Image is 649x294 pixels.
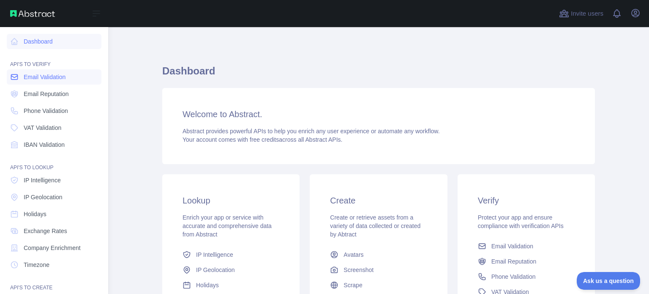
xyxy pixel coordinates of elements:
[183,108,575,120] h3: Welcome to Abstract.
[557,7,605,20] button: Invite users
[24,210,46,218] span: Holidays
[162,64,595,85] h1: Dashboard
[571,9,603,19] span: Invite users
[7,173,101,188] a: IP Intelligence
[330,195,427,206] h3: Create
[491,257,537,266] span: Email Reputation
[10,10,55,17] img: Abstract API
[183,136,342,143] span: Your account comes with across all Abstract APIs.
[327,262,430,278] a: Screenshot
[24,244,81,252] span: Company Enrichment
[491,242,533,250] span: Email Validation
[474,239,578,254] a: Email Validation
[327,278,430,293] a: Scrape
[7,257,101,272] a: Timezone
[179,247,283,262] a: IP Intelligence
[24,193,63,201] span: IP Geolocation
[7,223,101,239] a: Exchange Rates
[183,195,279,206] h3: Lookup
[577,272,641,290] iframe: Toggle Customer Support
[179,262,283,278] a: IP Geolocation
[24,124,61,132] span: VAT Validation
[491,272,536,281] span: Phone Validation
[7,240,101,256] a: Company Enrichment
[344,266,374,274] span: Screenshot
[7,51,101,68] div: API'S TO VERIFY
[7,190,101,205] a: IP Geolocation
[183,128,440,135] span: Abstract provides powerful APIs to help you enrich any user experience or automate any workflow.
[250,136,279,143] span: free credits
[330,214,420,238] span: Create or retrieve assets from a variety of data collected or created by Abtract
[24,227,67,235] span: Exchange Rates
[24,73,65,81] span: Email Validation
[478,214,564,229] span: Protect your app and ensure compliance with verification APIs
[24,140,65,149] span: IBAN Validation
[24,107,68,115] span: Phone Validation
[196,281,219,289] span: Holidays
[7,274,101,291] div: API'S TO CREATE
[327,247,430,262] a: Avatars
[7,154,101,171] div: API'S TO LOOKUP
[7,137,101,152] a: IBAN Validation
[24,261,49,269] span: Timezone
[474,254,578,269] a: Email Reputation
[7,86,101,102] a: Email Reputation
[196,250,233,259] span: IP Intelligence
[474,269,578,284] a: Phone Validation
[7,69,101,85] a: Email Validation
[344,281,362,289] span: Scrape
[24,90,69,98] span: Email Reputation
[478,195,575,206] h3: Verify
[7,103,101,118] a: Phone Validation
[196,266,235,274] span: IP Geolocation
[24,176,61,184] span: IP Intelligence
[179,278,283,293] a: Holidays
[7,34,101,49] a: Dashboard
[344,250,363,259] span: Avatars
[183,214,272,238] span: Enrich your app or service with accurate and comprehensive data from Abstract
[7,120,101,135] a: VAT Validation
[7,206,101,222] a: Holidays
